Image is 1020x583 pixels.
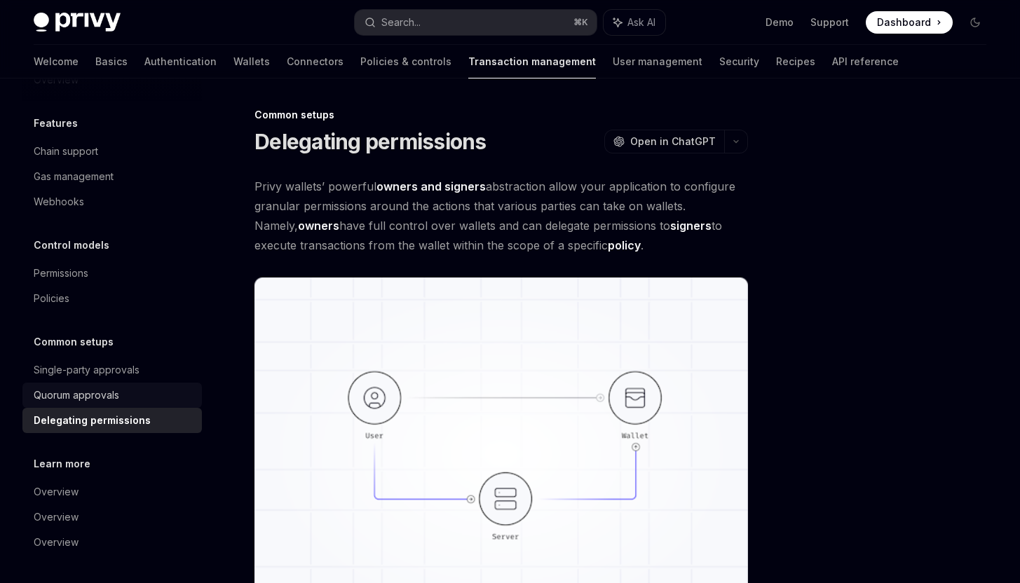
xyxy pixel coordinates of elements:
button: Search...⌘K [355,10,596,35]
a: Webhooks [22,189,202,214]
a: Support [810,15,849,29]
div: Single-party approvals [34,362,140,378]
div: Common setups [254,108,748,122]
span: ⌘ K [573,17,588,28]
strong: policy [608,238,641,252]
a: Demo [766,15,794,29]
a: Overview [22,530,202,555]
span: Ask AI [627,15,655,29]
a: Security [719,45,759,78]
a: Overview [22,479,202,505]
a: Transaction management [468,45,596,78]
div: Chain support [34,143,98,160]
h5: Control models [34,237,109,254]
a: Single-party approvals [22,357,202,383]
a: Chain support [22,139,202,164]
button: Toggle dark mode [964,11,986,34]
img: dark logo [34,13,121,32]
a: Connectors [287,45,344,78]
a: policy [608,238,641,253]
h5: Learn more [34,455,90,472]
span: Dashboard [877,15,931,29]
h5: Features [34,115,78,132]
a: Wallets [233,45,270,78]
div: Gas management [34,168,114,185]
a: Quorum approvals [22,383,202,408]
a: User management [613,45,702,78]
a: Welcome [34,45,79,78]
a: API reference [832,45,899,78]
span: Privy wallets’ powerful abstraction allow your application to configure granular permissions arou... [254,177,748,255]
div: Webhooks [34,193,84,210]
div: Search... [381,14,421,31]
a: Gas management [22,164,202,189]
a: Recipes [776,45,815,78]
strong: owners [298,219,339,233]
a: owners and signers [376,179,486,194]
div: Permissions [34,265,88,282]
strong: signers [670,219,712,233]
a: Permissions [22,261,202,286]
h5: Common setups [34,334,114,350]
div: Delegating permissions [34,412,151,429]
div: Policies [34,290,69,307]
a: Dashboard [866,11,953,34]
a: Policies [22,286,202,311]
span: Open in ChatGPT [630,135,716,149]
button: Ask AI [604,10,665,35]
div: Overview [34,534,79,551]
a: Delegating permissions [22,408,202,433]
div: Overview [34,483,79,500]
a: Basics [95,45,128,78]
button: Open in ChatGPT [604,130,724,153]
div: Quorum approvals [34,387,119,404]
a: Overview [22,505,202,530]
h1: Delegating permissions [254,129,487,154]
strong: owners and signers [376,179,486,193]
a: Policies & controls [360,45,451,78]
div: Overview [34,509,79,526]
a: Authentication [144,45,217,78]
